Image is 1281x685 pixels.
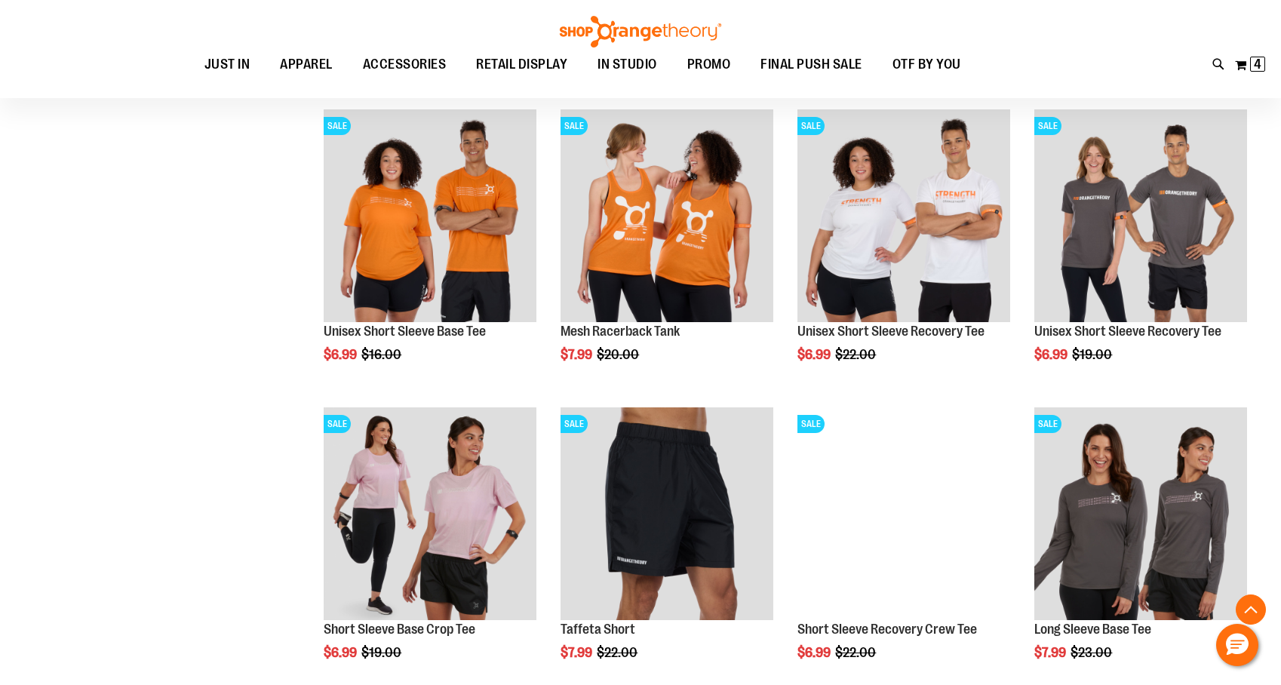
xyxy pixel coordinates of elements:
a: Product image for Mesh Racerback TankSALE [561,109,773,324]
span: SALE [1034,415,1061,433]
span: SALE [561,117,588,135]
a: PROMO [672,48,746,82]
div: product [316,102,544,400]
a: Product image for Unisex Short Sleeve Recovery TeeSALE [1034,109,1247,324]
img: Product image for Unisex Short Sleeve Recovery Tee [797,109,1010,322]
img: Shop Orangetheory [558,16,723,48]
span: $16.00 [361,347,404,362]
a: Unisex Short Sleeve Recovery Tee [1034,324,1221,339]
a: ACCESSORIES [348,48,462,82]
span: $19.00 [361,645,404,660]
span: $22.00 [835,645,878,660]
a: Unisex Short Sleeve Recovery Tee [797,324,985,339]
span: RETAIL DISPLAY [476,48,567,81]
a: Product image for Unisex Short Sleeve Recovery TeeSALE [797,109,1010,324]
span: $22.00 [597,645,640,660]
button: Back To Top [1236,594,1266,625]
span: IN STUDIO [597,48,657,81]
span: 4 [1254,57,1261,72]
a: Product image for Short Sleeve Recovery Crew TeeSALE [797,407,1010,622]
span: SALE [561,415,588,433]
span: $19.00 [1072,347,1114,362]
span: $7.99 [1034,645,1068,660]
a: Long Sleeve Base Tee [1034,622,1151,637]
a: FINAL PUSH SALE [745,48,877,81]
div: product [553,102,781,400]
a: Taffeta Short [561,622,635,637]
span: SALE [797,117,825,135]
div: product [1027,102,1255,400]
span: $22.00 [835,347,878,362]
a: OTF BY YOU [877,48,976,82]
span: ACCESSORIES [363,48,447,81]
a: RETAIL DISPLAY [461,48,582,82]
img: Product image for Unisex Short Sleeve Recovery Tee [1034,109,1247,322]
span: $6.99 [797,347,833,362]
span: OTF BY YOU [892,48,961,81]
a: Product image for Short Sleeve Base Crop TeeSALE [324,407,536,622]
span: PROMO [687,48,731,81]
span: FINAL PUSH SALE [760,48,862,81]
span: $7.99 [561,347,594,362]
span: $6.99 [797,645,833,660]
img: Product image for Mesh Racerback Tank [561,109,773,322]
a: APPAREL [265,48,348,82]
span: JUST IN [204,48,250,81]
span: SALE [324,117,351,135]
span: SALE [1034,117,1061,135]
span: $7.99 [561,645,594,660]
a: IN STUDIO [582,48,672,82]
span: $20.00 [597,347,641,362]
a: Product image for Long Sleeve Base TeeSALE [1034,407,1247,622]
span: $6.99 [324,347,359,362]
span: $23.00 [1071,645,1114,660]
a: Unisex Short Sleeve Base Tee [324,324,486,339]
img: Product image for Short Sleeve Base Crop Tee [324,407,536,620]
span: APPAREL [280,48,333,81]
a: Short Sleeve Recovery Crew Tee [797,622,977,637]
span: SALE [324,415,351,433]
a: Product image for Unisex Short Sleeve Base TeeSALE [324,109,536,324]
img: Product image for Short Sleeve Recovery Crew Tee [797,407,1010,620]
span: SALE [797,415,825,433]
img: Product image for Taffeta Short [561,407,773,620]
a: Short Sleeve Base Crop Tee [324,622,475,637]
span: $6.99 [324,645,359,660]
div: product [790,102,1018,400]
a: Product image for Taffeta ShortSALE [561,407,773,622]
a: JUST IN [189,48,266,82]
img: Product image for Unisex Short Sleeve Base Tee [324,109,536,322]
button: Hello, have a question? Let’s chat. [1216,624,1258,666]
a: Mesh Racerback Tank [561,324,680,339]
img: Product image for Long Sleeve Base Tee [1034,407,1247,620]
span: $6.99 [1034,347,1070,362]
